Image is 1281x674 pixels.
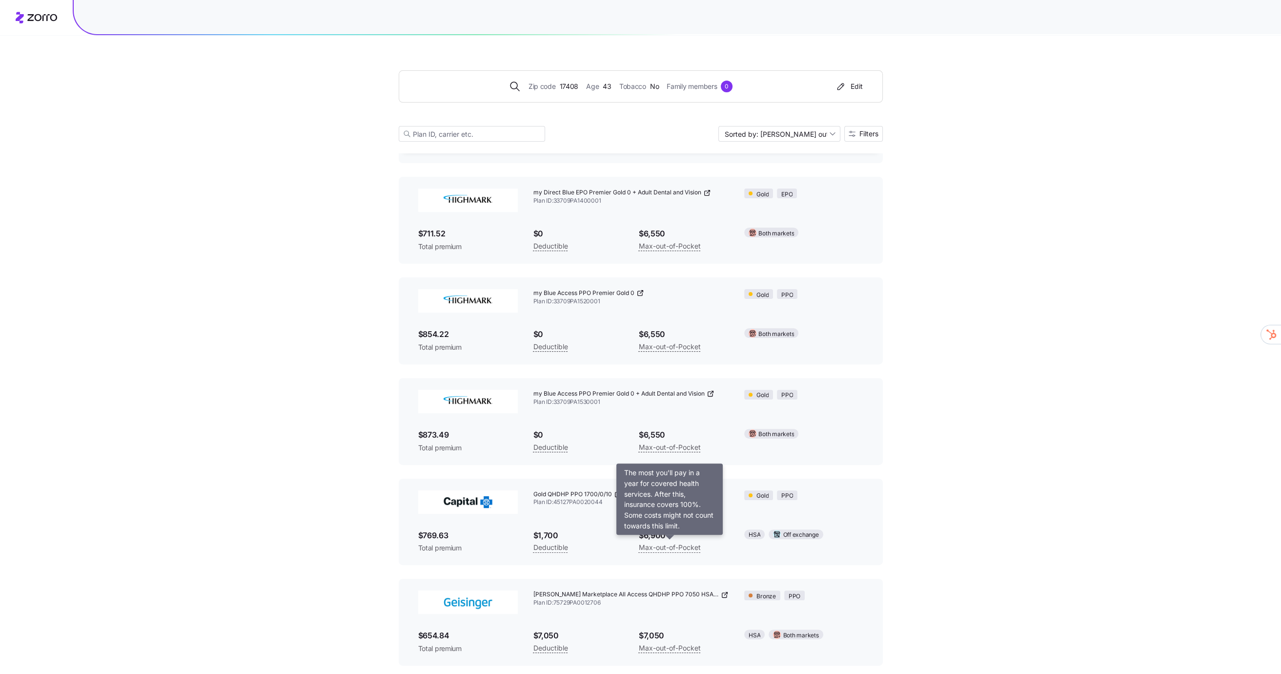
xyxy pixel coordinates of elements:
[639,630,729,642] span: $7,050
[650,81,659,92] span: No
[533,228,623,240] span: $0
[533,240,568,252] span: Deductible
[418,242,518,252] span: Total premium
[533,498,729,506] span: Plan ID: 45127PA0020044
[533,297,729,306] span: Plan ID: 33709PA1520001
[639,529,729,542] span: $6,900
[756,291,769,300] span: Gold
[749,530,760,540] span: HSA
[529,81,556,92] span: Zip code
[533,398,729,406] span: Plan ID: 33709PA1530001
[749,631,760,640] span: HSA
[756,391,769,400] span: Gold
[756,592,776,601] span: Bronze
[639,228,729,240] span: $6,550
[533,328,623,340] span: $0
[619,81,646,92] span: Tobacco
[639,341,701,353] span: Max-out-of-Pocket
[533,642,568,654] span: Deductible
[418,390,518,413] img: Highmark BlueCross BlueShield
[533,429,623,441] span: $0
[418,490,518,514] img: Capital BlueCross
[667,81,717,92] span: Family members
[418,189,518,212] img: Highmark BlueCross BlueShield
[639,328,729,340] span: $6,550
[639,542,701,553] span: Max-out-of-Pocket
[418,590,518,614] img: Geisinger
[533,542,568,553] span: Deductible
[533,390,705,398] span: my Blue Access PPO Premier Gold 0 + Adult Dental and Vision
[533,599,729,607] span: Plan ID: 75729PA0012706
[418,644,518,653] span: Total premium
[603,81,611,92] span: 43
[831,79,867,94] button: Edit
[718,126,840,142] input: Sort by
[758,430,794,439] span: Both markets
[758,229,794,238] span: Both markets
[533,189,701,197] span: my Direct Blue EPO Premier Gold 0 + Adult Dental and Vision
[781,190,793,199] span: EPO
[559,81,578,92] span: 17408
[844,126,883,142] button: Filters
[586,81,599,92] span: Age
[781,291,793,300] span: PPO
[533,630,623,642] span: $7,050
[639,429,729,441] span: $6,550
[418,328,518,340] span: $854.22
[781,491,793,501] span: PPO
[418,429,518,441] span: $873.49
[418,529,518,542] span: $769.63
[418,443,518,453] span: Total premium
[533,490,612,499] span: Gold QHDHP PPO 1700/0/10
[639,442,701,453] span: Max-out-of-Pocket
[418,342,518,352] span: Total premium
[756,491,769,501] span: Gold
[533,341,568,353] span: Deductible
[533,197,729,205] span: Plan ID: 33709PA1400001
[859,130,878,137] span: Filters
[835,82,863,91] div: Edit
[418,630,518,642] span: $654.84
[756,190,769,199] span: Gold
[783,631,818,640] span: Both markets
[533,590,719,599] span: [PERSON_NAME] Marketplace All Access QHDHP PPO 7050 HSA Eligible
[781,391,793,400] span: PPO
[533,289,634,297] span: my Blue Access PPO Premier Gold 0
[758,330,794,339] span: Both markets
[789,592,800,601] span: PPO
[721,81,732,92] div: 0
[783,530,818,540] span: Off exchange
[639,642,701,654] span: Max-out-of-Pocket
[418,289,518,313] img: Highmark BlueCross BlueShield
[533,442,568,453] span: Deductible
[639,240,701,252] span: Max-out-of-Pocket
[418,543,518,553] span: Total premium
[533,529,623,542] span: $1,700
[418,228,518,240] span: $711.52
[399,126,545,142] input: Plan ID, carrier etc.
